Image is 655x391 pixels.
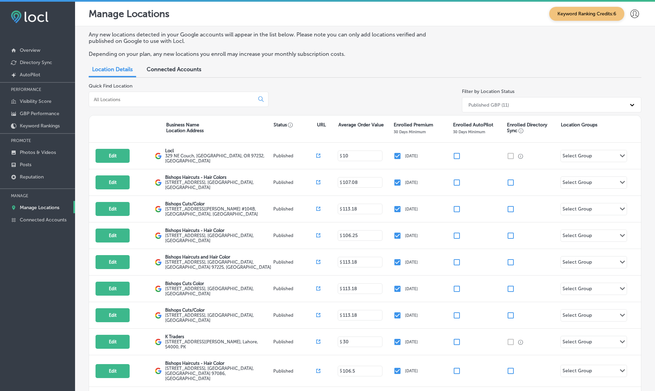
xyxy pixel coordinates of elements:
p: [DATE] [405,340,418,344]
p: [DATE] [405,286,418,291]
label: [STREET_ADDRESS] , [GEOGRAPHIC_DATA], [GEOGRAPHIC_DATA] [165,233,272,243]
div: Select Group [563,259,592,267]
div: Select Group [563,233,592,240]
p: $ [340,180,342,185]
p: Reputation [20,174,44,180]
p: GBP Performance [20,111,59,116]
img: logo [155,367,162,374]
p: $ [340,154,342,158]
p: Visibility Score [20,98,52,104]
p: Enrolled Premium [394,122,433,128]
p: Manage Locations [20,205,59,210]
p: Published [273,369,317,374]
label: [STREET_ADDRESS] , [GEOGRAPHIC_DATA], [GEOGRAPHIC_DATA] [165,180,272,190]
p: Published [273,313,317,318]
span: Location Details [92,66,133,73]
p: AutoPilot [20,72,40,78]
p: Overview [20,47,40,53]
p: Published [273,339,317,344]
div: Published GBP (11) [468,102,509,108]
img: logo [155,339,162,345]
p: Bishops Cuts/Color [165,201,272,206]
p: Depending on your plan, any new locations you enroll may increase your monthly subscription costs. [89,51,448,57]
p: K Traders [165,334,272,339]
p: Published [273,260,317,265]
button: Edit [96,364,130,378]
label: [STREET_ADDRESS] , [GEOGRAPHIC_DATA], [GEOGRAPHIC_DATA] [165,313,272,323]
label: Quick Find Location [89,83,132,89]
p: Bishops Cuts/Color [165,308,272,313]
p: Published [273,180,317,185]
input: All Locations [93,96,253,103]
button: Edit [96,335,130,349]
p: $ [340,313,342,318]
button: Edit [96,149,130,163]
p: [DATE] [405,180,418,185]
div: Select Group [563,153,592,161]
label: Filter by Location Status [462,89,514,94]
button: Edit [96,175,130,189]
button: Edit [96,308,130,322]
div: Select Group [563,179,592,187]
img: logo [155,312,162,319]
p: Locl [165,148,272,153]
p: Directory Sync [20,60,52,65]
p: Business Name Location Address [166,122,204,134]
div: Select Group [563,206,592,214]
p: Status [274,122,317,128]
p: Average Order Value [338,122,384,128]
p: Location Groups [561,122,597,128]
button: Edit [96,202,130,216]
p: [DATE] [405,313,418,318]
p: Bishops Cuts Color [165,281,272,286]
label: [STREET_ADDRESS] , [GEOGRAPHIC_DATA], [GEOGRAPHIC_DATA] 97086, [GEOGRAPHIC_DATA] [165,366,272,381]
p: Any new locations detected in your Google accounts will appear in the list below. Please note you... [89,31,448,44]
p: Photos & Videos [20,150,56,155]
p: Published [273,233,317,238]
p: 30 Days Minimum [453,129,485,134]
p: Published [273,153,317,158]
span: Keyword Ranking Credits: 6 [549,7,624,21]
div: Select Group [563,286,592,294]
img: logo [155,153,162,159]
span: Connected Accounts [147,66,201,73]
p: Posts [20,162,31,168]
label: [STREET_ADDRESS][PERSON_NAME] , Lahore, 54000, PK [165,339,272,349]
img: logo [155,206,162,213]
p: [DATE] [405,154,418,158]
img: logo [155,179,162,186]
div: Select Group [563,312,592,320]
p: 30 Days Minimum [394,129,426,134]
label: [STREET_ADDRESS] , [GEOGRAPHIC_DATA], [GEOGRAPHIC_DATA] 97225, [GEOGRAPHIC_DATA] [165,260,272,270]
p: Published [273,206,317,212]
p: Enrolled AutoPilot [453,122,493,128]
label: [STREET_ADDRESS][PERSON_NAME] #104B , [GEOGRAPHIC_DATA], [GEOGRAPHIC_DATA] [165,206,272,217]
p: Manage Locations [89,8,170,19]
p: $ [340,286,342,291]
p: $ [340,233,342,238]
button: Edit [96,282,130,296]
p: Published [273,286,317,291]
div: Select Group [563,339,592,347]
p: [DATE] [405,369,418,373]
p: [DATE] [405,233,418,238]
button: Edit [96,229,130,243]
p: Connected Accounts [20,217,67,223]
p: Bishops Haircuts - Hair Color [165,228,272,233]
p: Bishops Haircuts - Hair Colors [165,175,272,180]
img: logo [155,232,162,239]
p: $ [340,340,342,344]
p: URL [317,122,326,128]
label: 329 NE Couch , [GEOGRAPHIC_DATA], OR 97232, [GEOGRAPHIC_DATA] [165,153,272,163]
p: Enrolled Directory Sync [507,122,557,134]
p: [DATE] [405,207,418,212]
p: [DATE] [405,260,418,265]
p: Bishops Haircuts and Hair Color [165,254,272,260]
p: $ [340,207,342,212]
img: logo [155,259,162,266]
div: Select Group [563,368,592,376]
p: $ [340,369,342,373]
img: logo [155,285,162,292]
label: [STREET_ADDRESS] , [GEOGRAPHIC_DATA], [GEOGRAPHIC_DATA] [165,286,272,296]
p: Keyword Rankings [20,123,60,129]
